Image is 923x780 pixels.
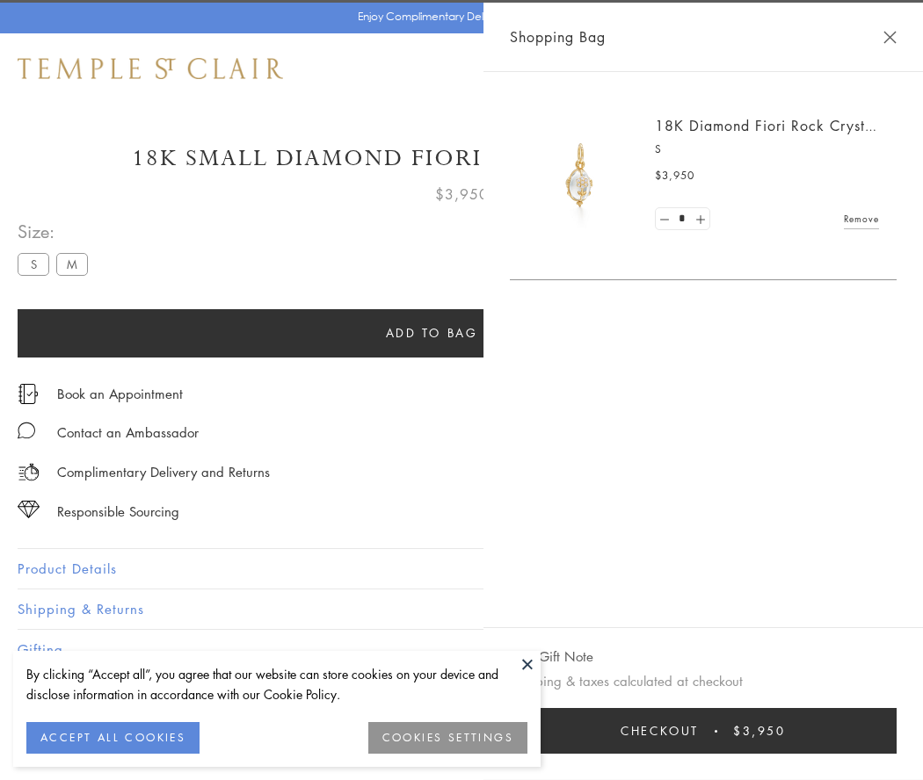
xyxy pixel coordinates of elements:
[883,31,897,44] button: Close Shopping Bag
[57,422,199,444] div: Contact an Ambassador
[18,217,95,246] span: Size:
[18,549,905,589] button: Product Details
[368,722,527,754] button: COOKIES SETTINGS
[655,141,879,158] p: S
[386,323,478,343] span: Add to bag
[18,422,35,439] img: MessageIcon-01_2.svg
[56,253,88,275] label: M
[18,143,905,174] h1: 18K Small Diamond Fiori Rock Crystal Amulet
[18,589,905,629] button: Shipping & Returns
[18,461,40,483] img: icon_delivery.svg
[733,721,786,740] span: $3,950
[57,501,179,523] div: Responsible Sourcing
[510,708,897,754] button: Checkout $3,950
[510,670,897,692] p: Shipping & taxes calculated at checkout
[18,58,283,79] img: Temple St. Clair
[358,8,557,25] p: Enjoy Complimentary Delivery & Returns
[510,646,593,668] button: Add Gift Note
[656,208,673,230] a: Set quantity to 0
[655,167,694,184] span: $3,950
[18,253,49,275] label: S
[18,309,846,357] button: Add to bag
[57,384,183,403] a: Book an Appointment
[18,630,905,669] button: Gifting
[527,123,633,228] img: P51889-E11FIORI
[18,501,40,518] img: icon_sourcing.svg
[57,461,270,483] p: Complimentary Delivery and Returns
[691,208,709,230] a: Set quantity to 2
[26,722,200,754] button: ACCEPT ALL COOKIES
[510,25,606,48] span: Shopping Bag
[844,209,879,228] a: Remove
[435,183,489,206] span: $3,950
[621,721,699,740] span: Checkout
[26,664,527,704] div: By clicking “Accept all”, you agree that our website can store cookies on your device and disclos...
[18,384,39,404] img: icon_appointment.svg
